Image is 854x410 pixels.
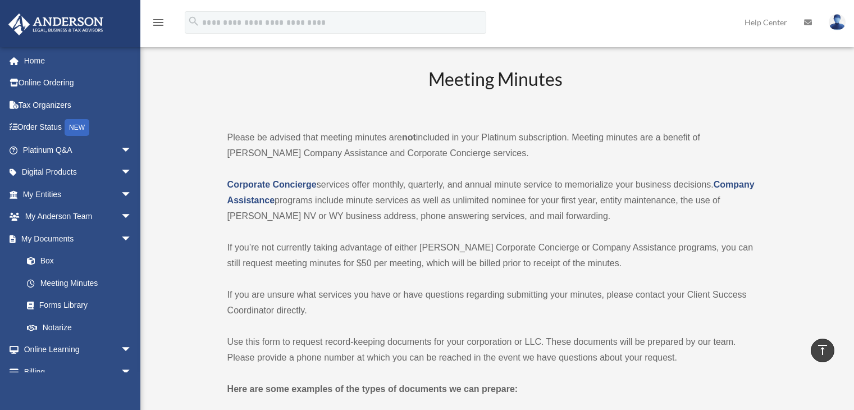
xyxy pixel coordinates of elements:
[16,316,149,339] a: Notarize
[16,250,149,272] a: Box
[121,206,143,229] span: arrow_drop_down
[227,384,518,394] strong: Here are some examples of the types of documents we can prepare:
[121,183,143,206] span: arrow_drop_down
[227,240,765,271] p: If you’re not currently taking advantage of either [PERSON_NAME] Corporate Concierge or Company A...
[121,227,143,250] span: arrow_drop_down
[121,139,143,162] span: arrow_drop_down
[816,343,829,357] i: vertical_align_top
[227,180,317,189] a: Corporate Concierge
[65,119,89,136] div: NEW
[227,180,755,205] a: Company Assistance
[8,339,149,361] a: Online Learningarrow_drop_down
[8,227,149,250] a: My Documentsarrow_drop_down
[8,94,149,116] a: Tax Organizers
[227,287,765,318] p: If you are unsure what services you have or have questions regarding submitting your minutes, ple...
[152,20,165,29] a: menu
[121,161,143,184] span: arrow_drop_down
[227,67,765,113] h2: Meeting Minutes
[227,130,765,161] p: Please be advised that meeting minutes are included in your Platinum subscription. Meeting minute...
[402,133,416,142] strong: not
[121,339,143,362] span: arrow_drop_down
[8,361,149,383] a: Billingarrow_drop_down
[8,49,149,72] a: Home
[8,116,149,139] a: Order StatusNEW
[121,361,143,384] span: arrow_drop_down
[16,272,143,294] a: Meeting Minutes
[8,183,149,206] a: My Entitiesarrow_drop_down
[227,334,765,366] p: Use this form to request record-keeping documents for your corporation or LLC. These documents wi...
[8,72,149,94] a: Online Ordering
[829,14,846,30] img: User Pic
[152,16,165,29] i: menu
[188,15,200,28] i: search
[8,206,149,228] a: My Anderson Teamarrow_drop_down
[16,294,149,317] a: Forms Library
[8,161,149,184] a: Digital Productsarrow_drop_down
[5,13,107,35] img: Anderson Advisors Platinum Portal
[227,177,765,224] p: services offer monthly, quarterly, and annual minute service to memorialize your business decisio...
[811,339,834,362] a: vertical_align_top
[8,139,149,161] a: Platinum Q&Aarrow_drop_down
